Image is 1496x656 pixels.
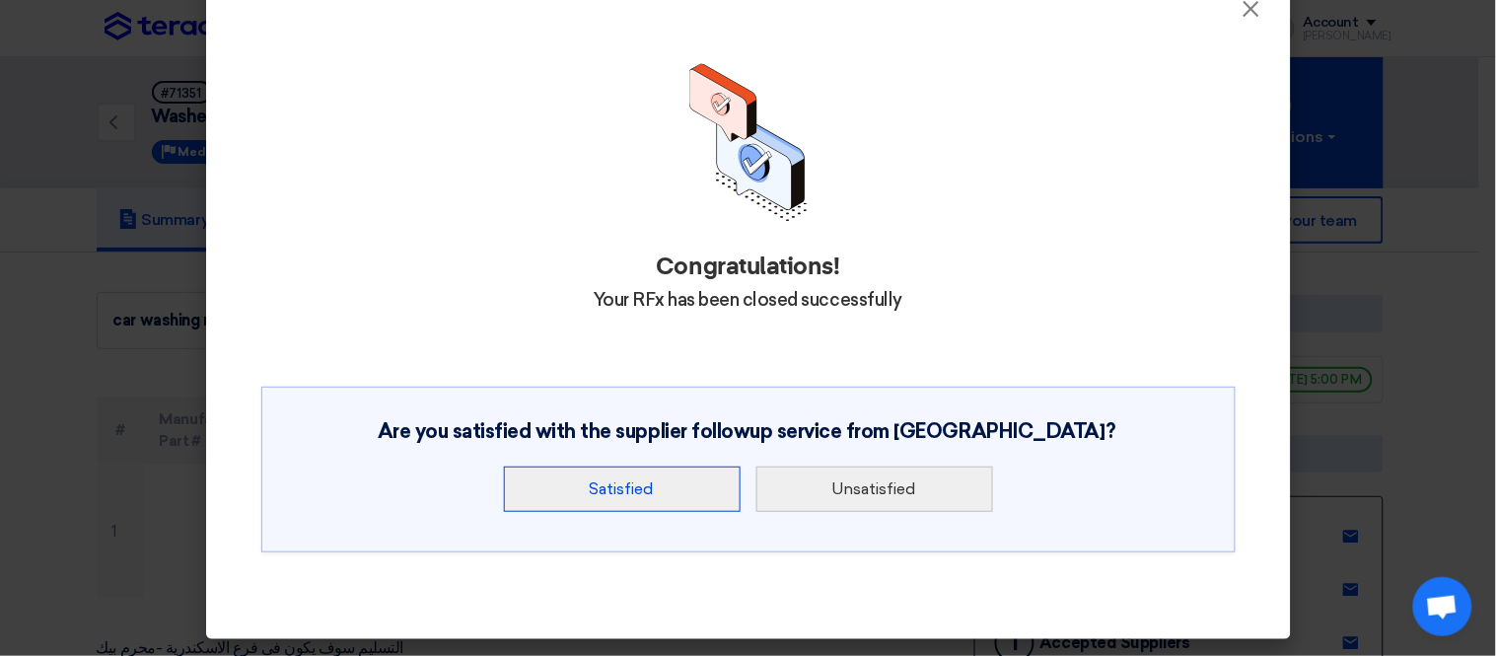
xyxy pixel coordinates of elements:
h2: Congratulations! [261,254,1236,281]
button: Unsatisfied [756,467,993,512]
div: Open chat [1413,577,1472,636]
button: Satisfied [504,467,741,512]
h4: Your RFx has been closed successfully [261,289,1236,311]
img: Thank you for your feedback [689,63,808,223]
h3: Are you satisfied with the supplier followup service from [GEOGRAPHIC_DATA]? [290,419,1207,443]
